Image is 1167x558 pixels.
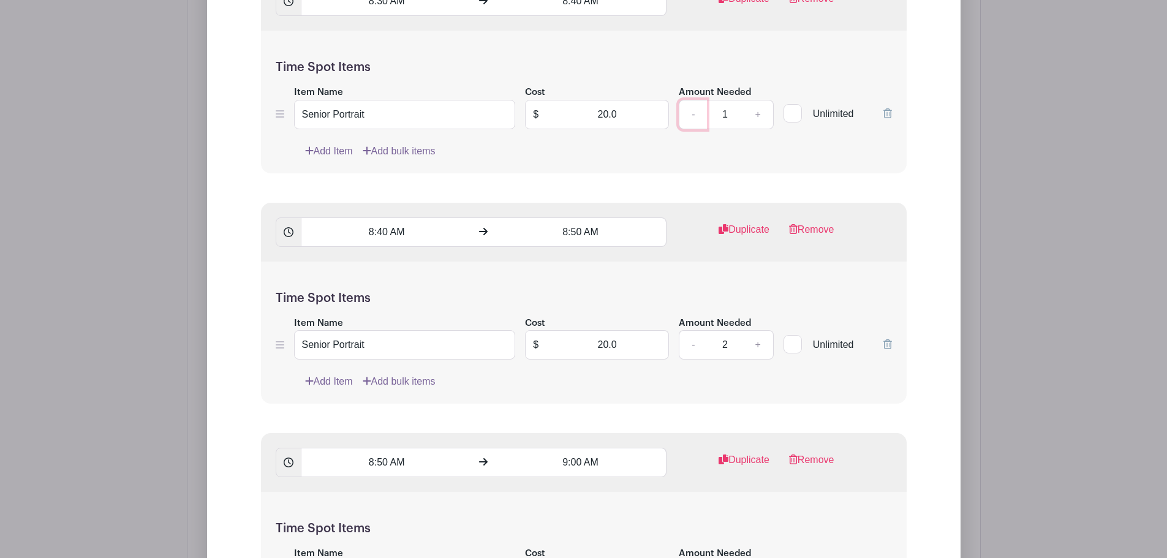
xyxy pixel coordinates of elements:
[294,317,343,331] label: Item Name
[789,453,834,477] a: Remove
[789,222,834,247] a: Remove
[679,317,751,331] label: Amount Needed
[525,317,545,331] label: Cost
[276,60,892,75] h5: Time Spot Items
[301,217,472,247] input: Set Start Time
[495,217,667,247] input: Set End Time
[679,86,751,100] label: Amount Needed
[525,86,545,100] label: Cost
[294,330,516,360] input: e.g. Snacks or Check-in Attendees
[276,521,892,536] h5: Time Spot Items
[305,374,353,389] a: Add Item
[719,222,769,247] a: Duplicate
[276,291,892,306] h5: Time Spot Items
[742,330,773,360] a: +
[363,374,436,389] a: Add bulk items
[305,144,353,159] a: Add Item
[813,339,854,350] span: Unlimited
[742,100,773,129] a: +
[495,448,667,477] input: Set End Time
[294,100,516,129] input: e.g. Snacks or Check-in Attendees
[294,86,343,100] label: Item Name
[525,100,546,129] span: $
[679,100,707,129] a: -
[525,330,546,360] span: $
[679,330,707,360] a: -
[363,144,436,159] a: Add bulk items
[301,448,472,477] input: Set Start Time
[719,453,769,477] a: Duplicate
[813,108,854,119] span: Unlimited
